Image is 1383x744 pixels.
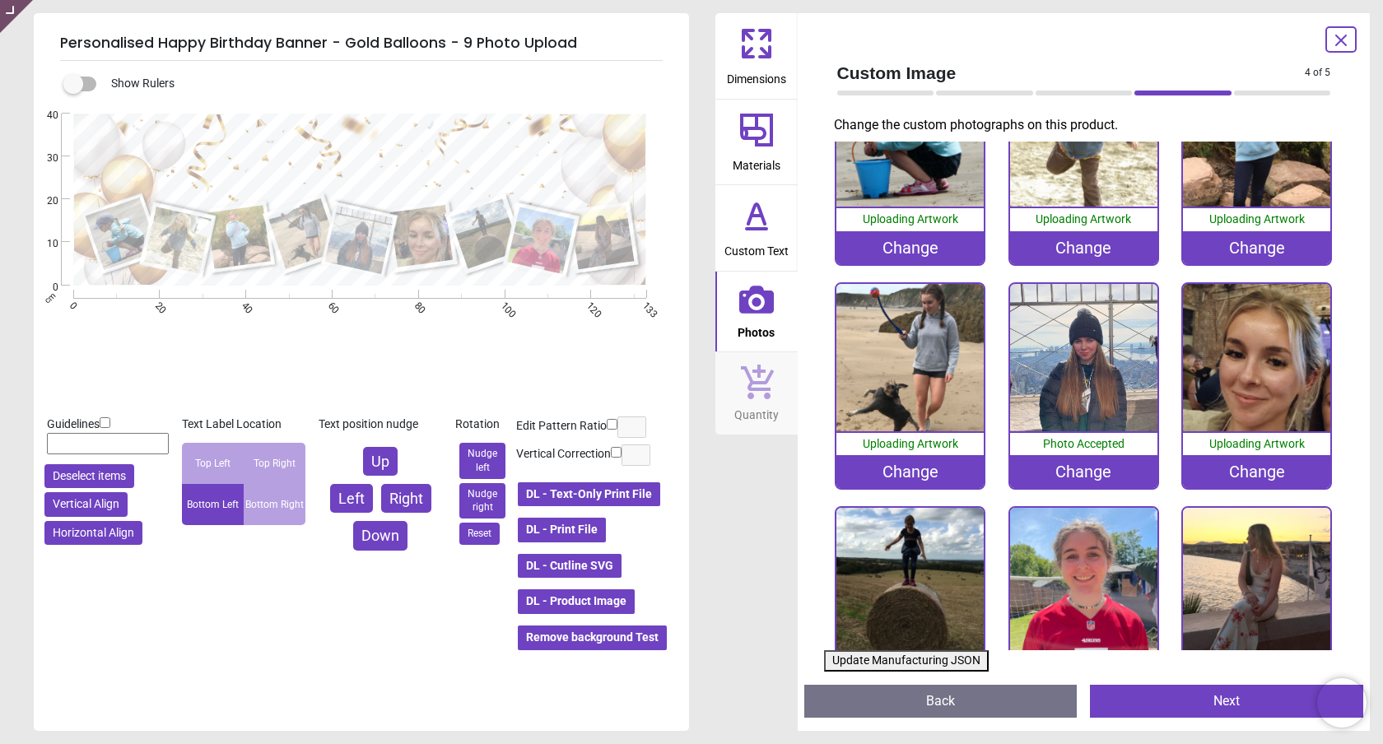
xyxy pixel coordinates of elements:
[1209,212,1305,226] span: Uploading Artwork
[1183,455,1330,488] div: Change
[834,116,1344,134] p: Change the custom photographs on this product.
[733,150,780,174] span: Materials
[1183,231,1330,264] div: Change
[66,300,77,310] span: 0
[715,352,798,435] button: Quantity
[836,231,984,264] div: Change
[1043,437,1125,450] span: Photo Accepted
[715,185,798,271] button: Custom Text
[42,290,57,305] span: cm
[640,300,650,310] span: 133
[583,300,594,310] span: 120
[73,74,689,94] div: Show Rulers
[1209,437,1305,450] span: Uploading Artwork
[715,272,798,352] button: Photos
[27,151,58,165] span: 30
[27,109,58,123] span: 40
[836,455,984,488] div: Change
[837,61,1306,85] span: Custom Image
[724,235,789,260] span: Custom Text
[738,317,775,342] span: Photos
[27,194,58,208] span: 20
[27,281,58,295] span: 0
[804,685,1078,718] button: Back
[1036,212,1131,226] span: Uploading Artwork
[324,300,335,310] span: 60
[1305,66,1330,80] span: 4 of 5
[863,437,958,450] span: Uploading Artwork
[1010,231,1157,264] div: Change
[1090,685,1363,718] button: Next
[411,300,421,310] span: 80
[151,300,162,310] span: 20
[727,63,786,88] span: Dimensions
[824,650,989,672] button: Update Manufacturing JSON
[238,300,249,310] span: 40
[497,300,508,310] span: 100
[734,399,779,424] span: Quantity
[60,26,663,61] h5: Personalised Happy Birthday Banner - Gold Balloons - 9 Photo Upload
[863,212,958,226] span: Uploading Artwork
[715,100,798,185] button: Materials
[27,237,58,251] span: 10
[715,13,798,99] button: Dimensions
[1317,678,1367,728] iframe: Brevo live chat
[1010,455,1157,488] div: Change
